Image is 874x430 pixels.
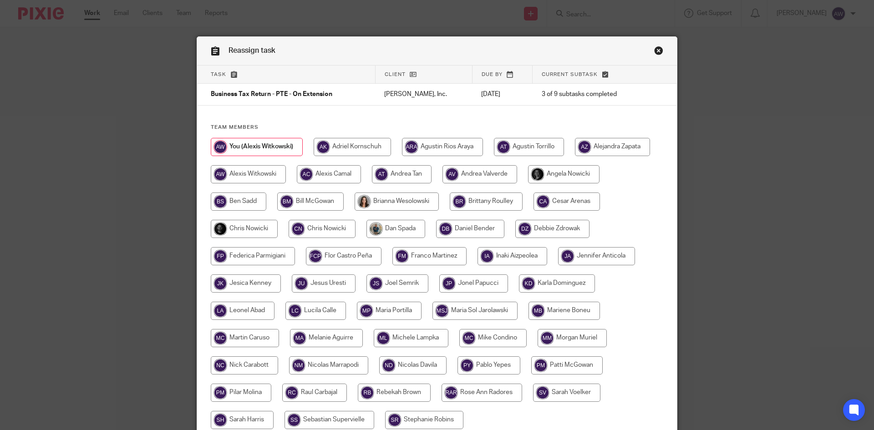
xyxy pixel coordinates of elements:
span: Client [385,72,406,77]
p: [DATE] [481,90,523,99]
span: Current subtask [542,72,598,77]
span: Business Tax Return - PTE - On Extension [211,91,332,98]
td: 3 of 9 subtasks completed [533,84,644,106]
p: [PERSON_NAME], Inc. [384,90,463,99]
span: Due by [482,72,503,77]
span: Reassign task [229,47,275,54]
a: Close this dialog window [654,46,663,58]
h4: Team members [211,124,663,131]
span: Task [211,72,226,77]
